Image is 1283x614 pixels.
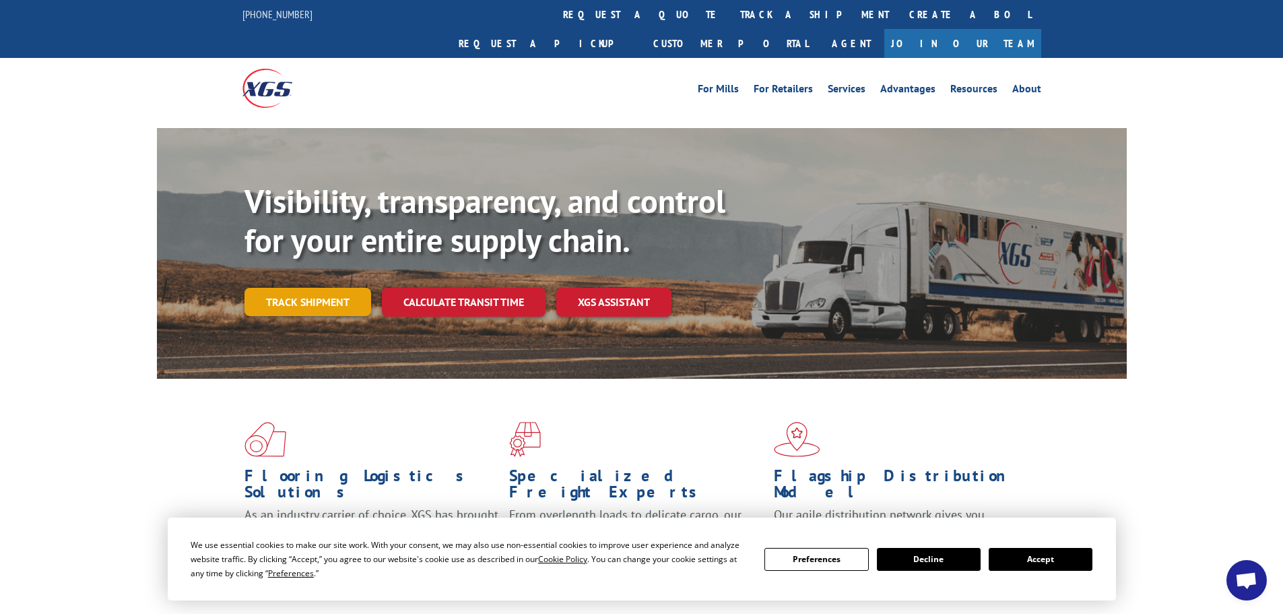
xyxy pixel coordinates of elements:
a: Request a pickup [449,29,643,58]
span: Cookie Policy [538,553,587,565]
a: Join Our Team [884,29,1041,58]
div: We use essential cookies to make our site work. With your consent, we may also use non-essential ... [191,538,748,580]
div: Open chat [1226,560,1267,601]
a: Resources [950,84,997,98]
b: Visibility, transparency, and control for your entire supply chain. [244,180,725,261]
button: Preferences [764,548,868,571]
a: Advantages [880,84,935,98]
span: As an industry carrier of choice, XGS has brought innovation and dedication to flooring logistics... [244,507,498,555]
a: XGS ASSISTANT [556,288,671,317]
button: Decline [877,548,981,571]
img: xgs-icon-flagship-distribution-model-red [774,422,820,457]
a: Services [828,84,865,98]
img: xgs-icon-total-supply-chain-intelligence-red [244,422,286,457]
a: [PHONE_NUMBER] [242,7,312,21]
img: xgs-icon-focused-on-flooring-red [509,422,541,457]
h1: Flooring Logistics Solutions [244,468,499,507]
a: For Mills [698,84,739,98]
div: Cookie Consent Prompt [168,518,1116,601]
button: Accept [989,548,1092,571]
span: Preferences [268,567,314,579]
a: Calculate transit time [382,288,546,317]
a: For Retailers [754,84,813,98]
h1: Specialized Freight Experts [509,468,764,507]
span: Our agile distribution network gives you nationwide inventory management on demand. [774,507,1022,539]
p: From overlength loads to delicate cargo, our experienced staff knows the best way to move your fr... [509,507,764,567]
a: Customer Portal [643,29,818,58]
h1: Flagship Distribution Model [774,468,1028,507]
a: Track shipment [244,288,371,316]
a: Agent [818,29,884,58]
a: About [1012,84,1041,98]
